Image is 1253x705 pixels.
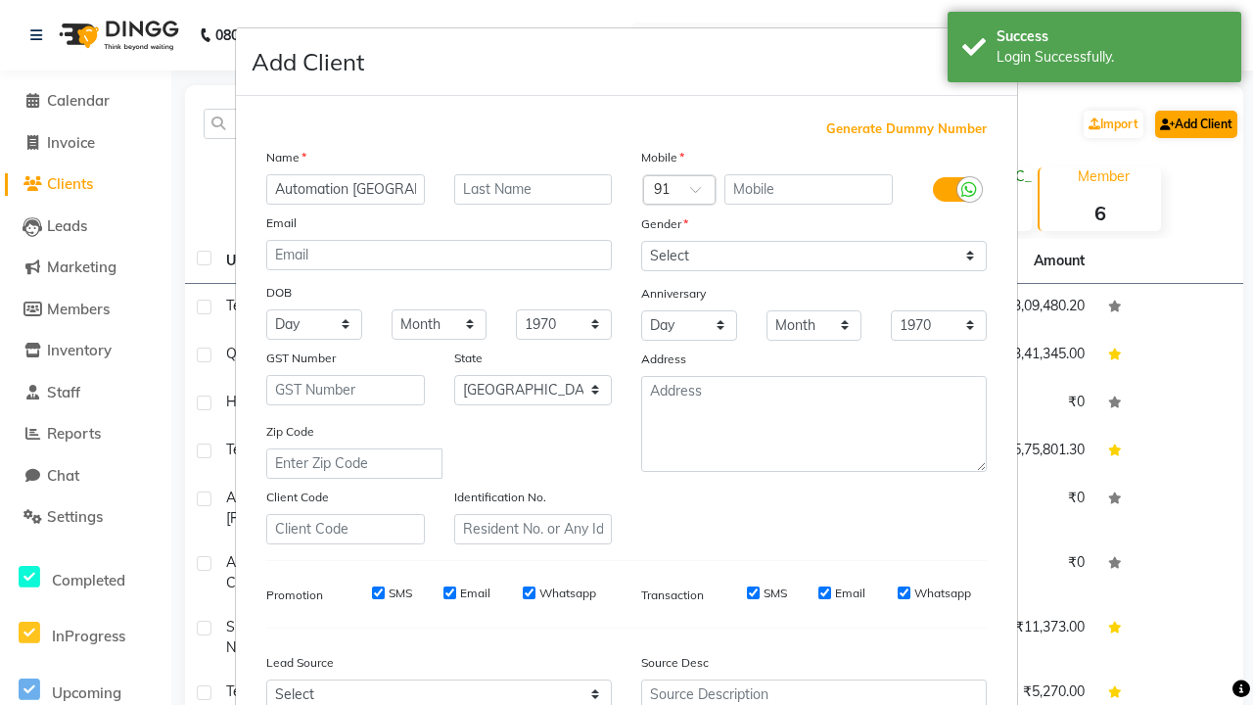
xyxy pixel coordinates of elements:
label: SMS [764,585,787,602]
label: Mobile [641,149,684,166]
input: Enter Zip Code [266,448,442,479]
label: Identification No. [454,489,546,506]
label: Email [266,214,297,232]
label: SMS [389,585,412,602]
label: Zip Code [266,423,314,441]
label: GST Number [266,350,336,367]
label: Email [460,585,490,602]
label: Lead Source [266,654,334,672]
label: Promotion [266,587,323,604]
label: Anniversary [641,285,706,303]
input: First Name [266,174,425,205]
input: Last Name [454,174,613,205]
label: Transaction [641,587,704,604]
label: Name [266,149,306,166]
label: Client Code [266,489,329,506]
span: Generate Dummy Number [826,119,987,139]
h4: Add Client [252,44,364,79]
input: Mobile [724,174,894,205]
input: Email [266,240,612,270]
label: Address [641,351,686,368]
div: Login Successfully. [997,47,1227,68]
input: Resident No. or Any Id [454,514,613,544]
label: Email [835,585,865,602]
label: DOB [266,284,292,302]
label: Whatsapp [539,585,596,602]
input: Client Code [266,514,425,544]
input: GST Number [266,375,425,405]
label: Source Desc [641,654,709,672]
label: Whatsapp [914,585,971,602]
label: State [454,350,483,367]
div: Success [997,26,1227,47]
label: Gender [641,215,688,233]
